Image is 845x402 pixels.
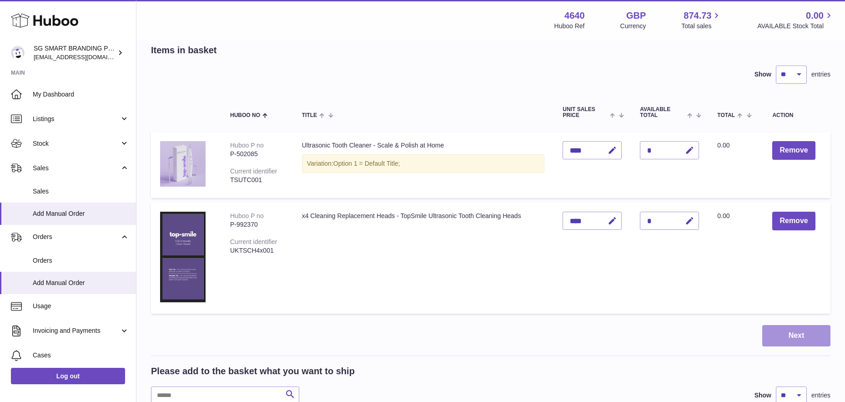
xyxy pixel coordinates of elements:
[772,112,821,118] div: Action
[620,22,646,31] div: Currency
[230,220,284,229] div: P-992370
[754,70,771,79] label: Show
[34,53,134,61] span: [EMAIL_ADDRESS][DOMAIN_NAME]
[33,256,129,265] span: Orders
[230,142,264,149] div: Huboo P no
[554,22,585,31] div: Huboo Ref
[33,187,129,196] span: Sales
[757,10,834,31] a: 0.00 AVAILABLE Stock Total
[681,22,722,31] span: Total sales
[293,203,554,314] td: x4 Cleaning Replacement Heads - TopSmile Ultrasonic Tooth Cleaning Heads
[681,10,722,31] a: 874.73 Total sales
[151,365,355,377] h2: Please add to the basket what you want to ship
[33,139,120,148] span: Stock
[33,279,129,287] span: Add Manual Order
[230,150,284,158] div: P-502085
[754,391,771,400] label: Show
[33,115,120,123] span: Listings
[293,132,554,198] td: Ultrasonic Tooth Cleaner - Scale & Polish at Home
[717,212,729,219] span: 0.00
[717,112,735,118] span: Total
[717,142,729,149] span: 0.00
[772,212,815,230] button: Remove
[230,212,264,219] div: Huboo P no
[684,10,711,22] span: 874.73
[33,90,129,99] span: My Dashboard
[230,246,284,255] div: UKTSCH4x001
[564,10,585,22] strong: 4640
[302,112,317,118] span: Title
[302,154,545,173] div: Variation:
[34,44,116,61] div: SG SMART BRANDING PTE. LTD.
[230,168,277,175] div: Current identifier
[151,44,217,56] h2: Items in basket
[772,141,815,160] button: Remove
[230,112,260,118] span: Huboo no
[33,302,129,310] span: Usage
[757,22,834,31] span: AVAILABLE Stock Total
[626,10,646,22] strong: GBP
[563,107,608,118] span: Unit Sales Price
[160,212,206,302] img: x4 Cleaning Replacement Heads - TopSmile Ultrasonic Tooth Cleaning Heads
[11,368,125,384] a: Log out
[762,325,830,346] button: Next
[806,10,824,22] span: 0.00
[160,141,206,187] img: Ultrasonic Tooth Cleaner - Scale & Polish at Home
[11,46,25,60] img: uktopsmileshipping@gmail.com
[33,326,120,335] span: Invoicing and Payments
[33,233,120,241] span: Orders
[640,107,685,118] span: AVAILABLE Total
[811,70,830,79] span: entries
[230,238,277,245] div: Current identifier
[333,160,400,167] span: Option 1 = Default Title;
[811,391,830,400] span: entries
[230,176,284,184] div: TSUTC001
[33,209,129,218] span: Add Manual Order
[33,164,120,173] span: Sales
[33,351,129,360] span: Cases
